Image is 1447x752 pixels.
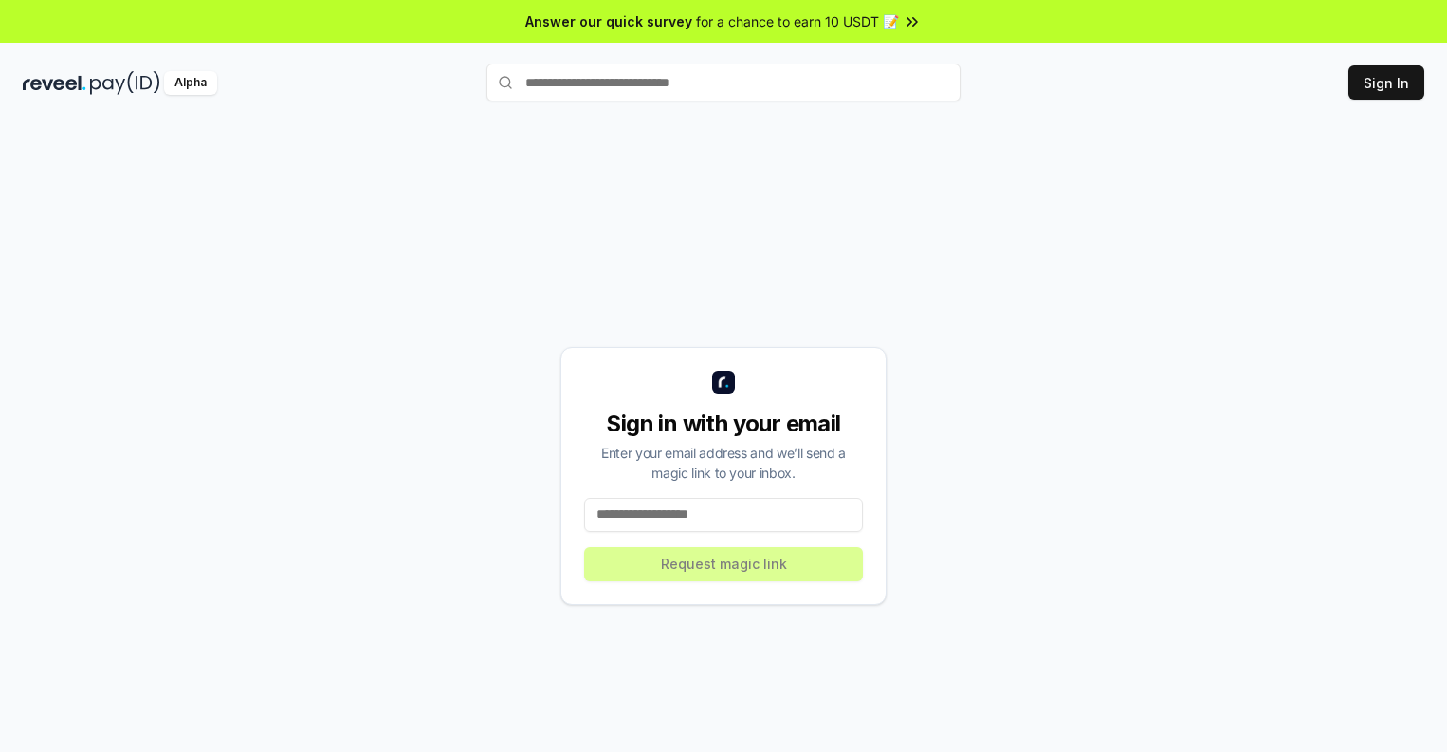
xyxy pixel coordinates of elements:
[696,11,899,31] span: for a chance to earn 10 USDT 📝
[584,443,863,483] div: Enter your email address and we’ll send a magic link to your inbox.
[23,71,86,95] img: reveel_dark
[584,409,863,439] div: Sign in with your email
[712,371,735,394] img: logo_small
[525,11,692,31] span: Answer our quick survey
[90,71,160,95] img: pay_id
[164,71,217,95] div: Alpha
[1348,65,1424,100] button: Sign In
